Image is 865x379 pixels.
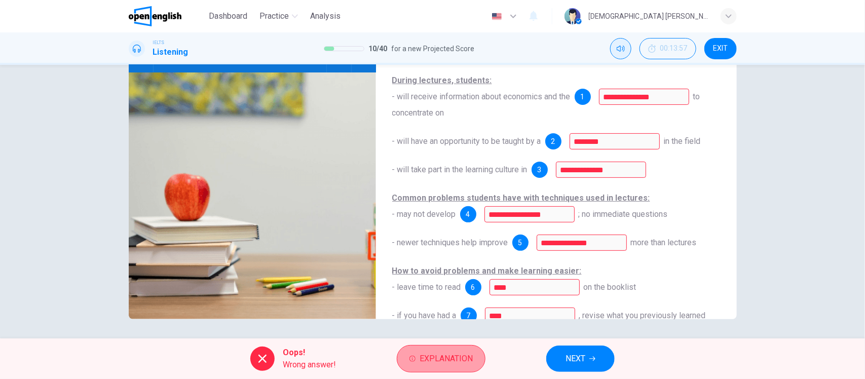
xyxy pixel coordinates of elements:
[570,133,660,149] input: researcher
[259,10,289,22] span: Practice
[153,46,189,58] h1: Listening
[579,311,706,320] span: , revise what you previously learned
[485,308,575,324] input: gap year
[589,10,708,22] div: [DEMOGRAPHIC_DATA] [PERSON_NAME]
[205,7,251,25] button: Dashboard
[556,162,646,178] input: higher education
[640,38,696,59] button: 00:13:57
[471,284,475,291] span: 6
[129,72,376,319] img: Economics Class
[537,235,627,251] input: learning outcomes
[392,238,508,247] span: - newer techniques help improve
[129,6,205,26] a: OpenEnglish logo
[704,38,737,59] button: EXIT
[153,39,165,46] span: IELTS
[565,8,581,24] img: Profile picture
[129,6,182,26] img: OpenEnglish logo
[397,345,485,372] button: Explanation
[466,211,470,218] span: 4
[392,193,650,219] span: - may not develop
[392,193,650,203] u: Common problems students have with techniques used in lectures:
[484,206,575,222] input: student understanding
[566,352,585,366] span: NEXT
[209,10,247,22] span: Dashboard
[610,38,631,59] div: Mute
[392,136,541,146] span: - will have an opportunity to be taught by a
[518,239,522,246] span: 5
[538,166,542,173] span: 3
[584,282,636,292] span: on the booklist
[420,352,473,366] span: Explanation
[283,347,336,359] span: Oops!
[391,43,474,55] span: for a new Projected Score
[392,75,492,85] u: During lectures, students:
[255,7,302,25] button: Practice
[283,359,336,371] span: Wrong answer!
[640,38,696,59] div: Hide
[490,279,580,295] input: all items
[310,10,341,22] span: Analysis
[581,93,585,100] span: 1
[631,238,697,247] span: more than lectures
[392,75,571,101] span: - will receive information about economics and the
[368,43,387,55] span: 10 / 40
[713,45,728,53] span: EXIT
[306,7,345,25] button: Analysis
[660,45,688,53] span: 00:13:57
[546,346,615,372] button: NEXT
[551,138,555,145] span: 2
[491,13,503,20] img: en
[392,266,582,292] span: - leave time to read
[392,165,528,174] span: - will take part in the learning culture in
[392,266,582,276] u: How to avoid problems and make learning easier:
[579,209,668,219] span: ; no immediate questions
[599,89,689,105] input: priorities
[664,136,701,146] span: in the field
[392,311,457,320] span: - if you have had a
[467,312,471,319] span: 7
